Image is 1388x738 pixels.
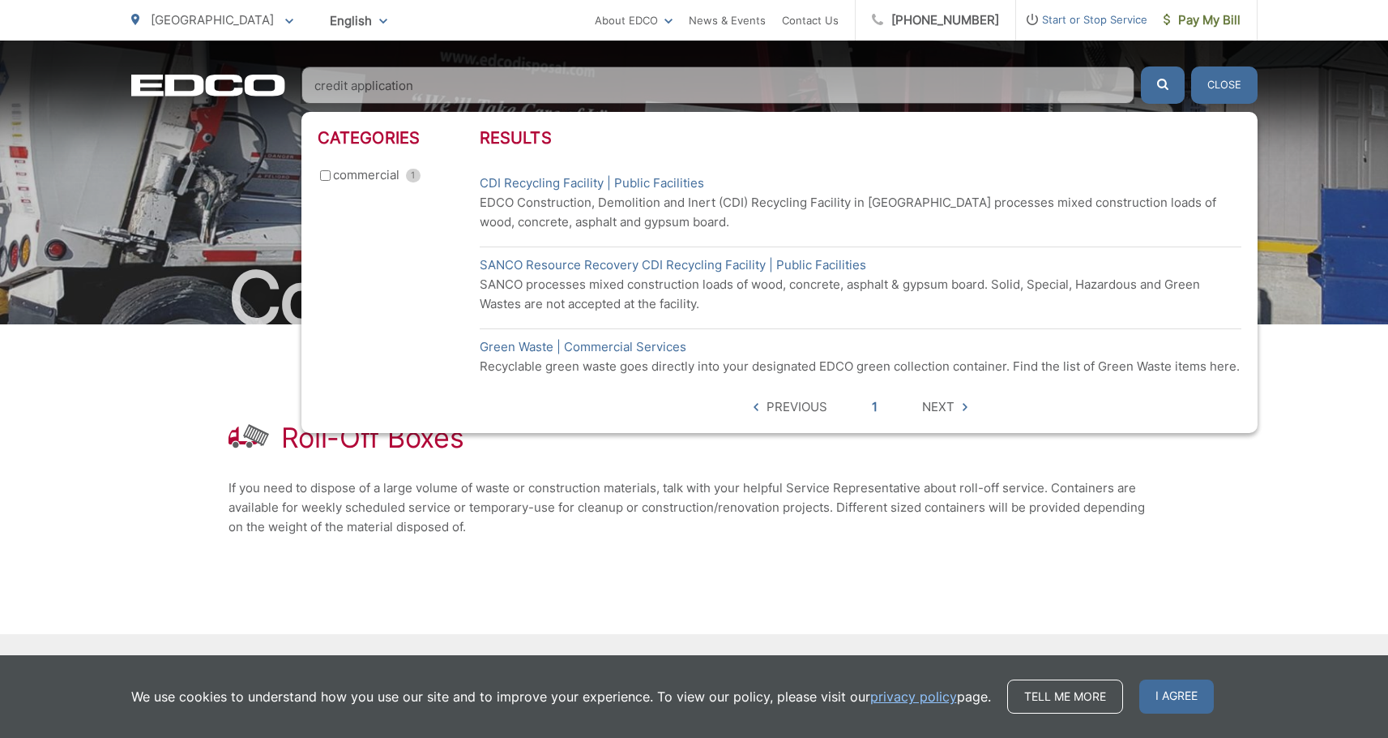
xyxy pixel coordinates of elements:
[595,11,673,30] a: About EDCO
[922,397,955,417] span: Next
[1141,67,1185,104] button: Submit the search query.
[480,193,1241,232] p: EDCO Construction, Demolition and Inert (CDI) Recycling Facility in [GEOGRAPHIC_DATA] processes m...
[320,170,331,181] input: commercial 1
[872,397,878,417] a: 1
[301,67,1134,104] input: Search
[689,11,766,30] a: News & Events
[333,165,399,185] span: commercial
[131,258,1258,339] h2: Commercial Services
[131,74,285,97] a: EDCD logo. Return to the homepage.
[131,687,991,706] p: We use cookies to understand how you use our site and to improve your experience. To view our pol...
[480,255,866,275] a: SANCO Resource Recovery CDI Recycling Facility | Public Facilities
[767,397,827,417] span: Previous
[480,128,1241,148] h3: Results
[480,337,686,357] a: Green Waste | Commercial Services
[480,357,1241,376] p: Recyclable green waste goes directly into your designated EDCO green collection container. Find t...
[870,687,957,706] a: privacy policy
[782,11,839,30] a: Contact Us
[281,422,464,454] h1: Roll-Off Boxes
[1191,67,1258,104] button: Close
[480,174,704,193] a: CDI Recycling Facility | Public Facilities
[480,275,1241,314] p: SANCO processes mixed construction loads of wood, concrete, asphalt & gypsum board. Solid, Specia...
[406,169,421,182] span: 1
[318,6,399,35] span: English
[318,128,480,148] h3: Categories
[228,478,1160,537] p: If you need to dispose of a large volume of waste or construction materials, talk with your helpf...
[1164,11,1241,30] span: Pay My Bill
[151,12,274,28] span: [GEOGRAPHIC_DATA]
[1007,680,1123,714] a: Tell me more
